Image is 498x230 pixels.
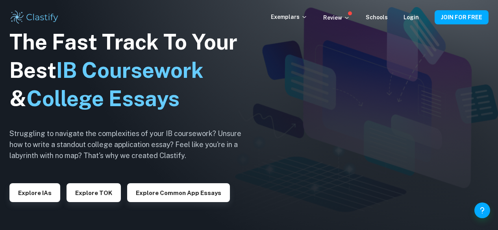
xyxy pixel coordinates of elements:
[474,202,490,218] button: Help and Feedback
[9,189,60,196] a: Explore IAs
[67,189,121,196] a: Explore TOK
[9,9,59,25] img: Clastify logo
[56,58,204,83] span: IB Coursework
[9,128,254,161] h6: Struggling to navigate the complexities of your IB coursework? Unsure how to write a standout col...
[26,86,180,111] span: College Essays
[9,28,254,113] h1: The Fast Track To Your Best &
[366,14,388,20] a: Schools
[67,183,121,202] button: Explore TOK
[271,13,307,21] p: Exemplars
[127,183,230,202] button: Explore Common App essays
[127,189,230,196] a: Explore Common App essays
[9,183,60,202] button: Explore IAs
[435,10,489,24] button: JOIN FOR FREE
[404,14,419,20] a: Login
[323,13,350,22] p: Review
